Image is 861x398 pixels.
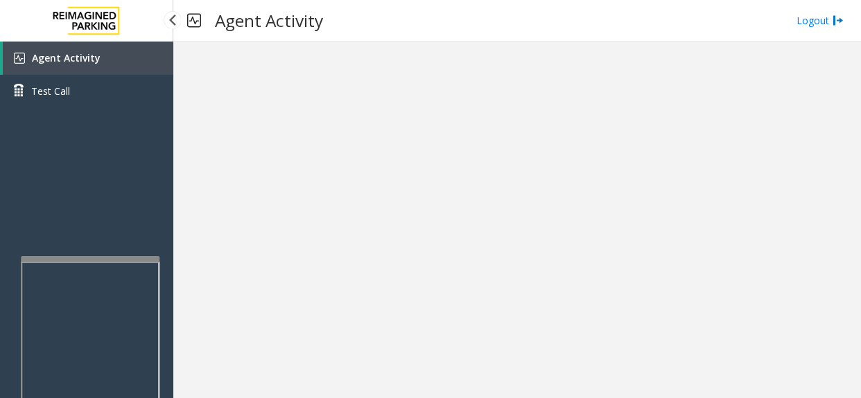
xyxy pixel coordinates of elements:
img: logout [833,13,844,28]
span: Agent Activity [32,51,101,64]
img: 'icon' [14,53,25,64]
span: Test Call [31,84,70,98]
a: Agent Activity [3,42,173,75]
a: Logout [797,13,844,28]
img: pageIcon [187,3,201,37]
h3: Agent Activity [208,3,330,37]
